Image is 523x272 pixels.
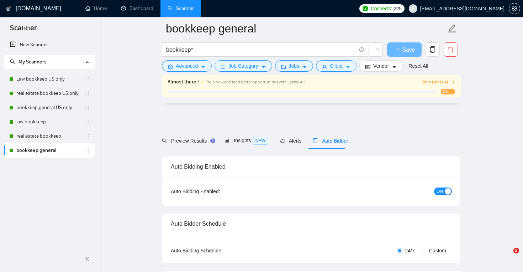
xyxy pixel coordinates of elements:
a: dashboardDashboard [121,5,153,11]
span: Job Category [228,62,258,70]
span: My Scanners [19,59,47,65]
a: bookkeep general US only [16,101,84,115]
a: New Scanner [10,38,89,52]
span: user [322,64,327,70]
span: Connects: [371,5,392,12]
span: Almost there ! [168,78,199,86]
span: search [10,59,15,64]
span: Client [330,62,343,70]
span: 5 [513,248,519,253]
span: Train now and land better opportunities with Laziza AI ! [206,79,305,84]
span: Save [402,45,415,54]
span: search [162,138,167,143]
button: delete [444,42,458,57]
input: Scanner name... [166,20,446,37]
span: caret-down [261,64,266,70]
span: Alerts [280,138,302,144]
a: searchScanner [168,5,194,11]
span: Jobs [289,62,300,70]
span: Vendor [373,62,389,70]
li: Law bookkeep US only [4,72,95,86]
a: Law bookkeep US only [16,72,84,86]
span: 0% [441,89,455,94]
span: double-left [85,255,92,262]
span: holder [84,133,90,139]
span: caret-down [302,64,307,70]
a: real estate bookkeep US only [16,86,84,101]
li: law bookkeep [4,115,95,129]
a: bookkeep general [16,143,84,158]
img: upwork-logo.png [363,6,368,11]
span: My Scanners [10,59,47,65]
button: setting [509,3,520,14]
button: idcardVendorcaret-down [359,60,403,72]
span: caret-down [201,64,206,70]
li: bookkeep general [4,143,95,158]
div: Auto Bidding Enabled [171,156,452,177]
span: Auto Bidder [313,138,348,144]
span: holder [84,105,90,111]
span: robot [313,138,318,143]
span: user [411,6,416,11]
input: Search Freelance Jobs... [166,45,356,54]
span: caret-down [392,64,397,70]
span: delete [444,46,458,53]
span: bars [221,64,226,70]
div: Auto Bidder Schedule [171,214,452,234]
span: Advanced [176,62,198,70]
button: copy [426,42,440,57]
a: law bookkeep [16,115,84,129]
button: folderJobscaret-down [275,60,313,72]
iframe: Intercom live chat [499,248,516,265]
button: userClientcaret-down [316,60,356,72]
a: homeHome [85,5,107,11]
div: Auto Bidding Enabled: [171,188,264,195]
li: New Scanner [4,38,95,52]
span: 225 [393,5,401,12]
span: 24/7 [402,247,418,255]
div: Auto Bidding Schedule: [171,247,264,255]
li: bookkeep general US only [4,101,95,115]
span: holder [84,91,90,96]
span: loading [393,48,402,53]
button: settingAdvancedcaret-down [162,60,212,72]
span: idcard [365,64,370,70]
span: holder [84,76,90,82]
span: NEW [253,137,268,145]
a: real estate bookkeep [16,129,84,143]
span: info-circle [359,47,364,52]
li: real estate bookkeep [4,129,95,143]
button: Save [387,42,422,57]
div: Tooltip anchor [210,138,216,144]
span: Preview Results [162,138,213,144]
span: Custom [426,247,449,255]
span: setting [509,6,520,11]
span: Insights [224,138,268,143]
span: folder [281,64,286,70]
span: edit [448,24,457,33]
span: caret-down [345,64,350,70]
span: loading [373,48,379,54]
span: ON [437,188,443,195]
span: right [451,80,455,84]
img: logo [6,3,11,15]
span: holder [84,119,90,125]
span: setting [168,64,173,70]
button: barsJob Categorycaret-down [215,60,272,72]
li: real estate bookkeep US only [4,86,95,101]
span: Scanner [4,23,42,38]
span: area-chart [224,138,229,143]
button: Train Laziza AI [422,79,455,86]
span: copy [426,46,439,53]
a: setting [509,6,520,11]
span: notification [280,138,285,143]
a: Reset All [408,62,428,70]
span: holder [84,148,90,153]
